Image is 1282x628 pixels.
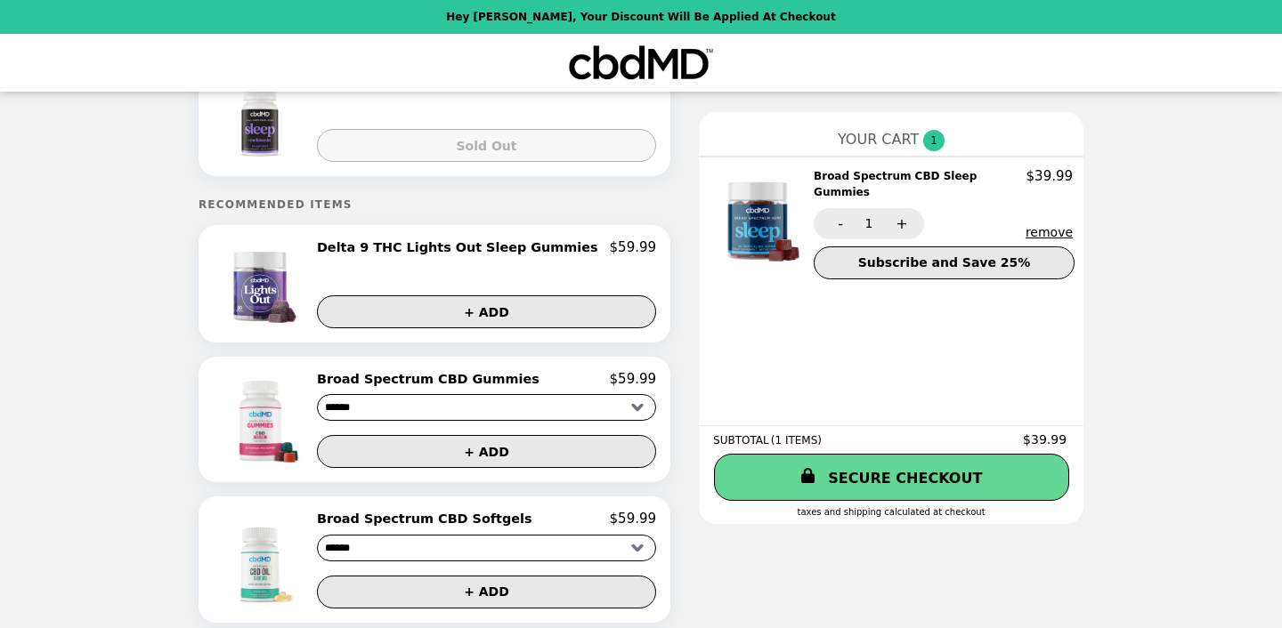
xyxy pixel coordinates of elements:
[923,130,945,151] span: 1
[446,11,835,23] p: Hey [PERSON_NAME], your discount will be applied at checkout
[1026,225,1073,239] button: remove
[317,511,540,527] h2: Broad Spectrum CBD Softgels
[317,535,656,561] select: Select a product variant
[1023,432,1069,447] span: $39.99
[714,454,1069,501] a: SECURE CHECKOUT
[610,511,657,527] p: $59.99
[317,239,605,255] h2: Delta 9 THC Lights Out Sleep Gummies
[215,239,309,328] img: Delta 9 THC Lights Out Sleep Gummies
[814,246,1075,279] button: Subscribe and Save 25%
[610,239,657,255] p: $59.99
[713,434,771,447] span: SUBTOTAL
[317,435,656,468] button: + ADD
[610,371,657,387] p: $59.99
[708,168,812,268] img: Broad Spectrum CBD Sleep Gummies
[317,394,656,421] select: Select a product variant
[317,295,656,328] button: + ADD
[814,208,863,239] button: -
[317,371,547,387] h2: Broad Spectrum CBD Gummies
[567,44,714,81] img: Brand Logo
[199,198,670,211] h5: Recommended Items
[838,131,919,148] span: YOUR CART
[212,511,313,608] img: Broad Spectrum CBD Softgels
[865,216,873,230] span: 1
[713,507,1069,517] div: Taxes and Shipping calculated at checkout
[814,168,1026,201] h2: Broad Spectrum CBD Sleep Gummies
[1026,168,1074,184] p: $39.99
[875,208,924,239] button: +
[771,434,822,447] span: ( 1 ITEMS )
[317,576,656,608] button: + ADD
[212,371,313,468] img: Broad Spectrum CBD Gummies
[215,73,309,162] img: Full Spectrum CBD Sleep Softgels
